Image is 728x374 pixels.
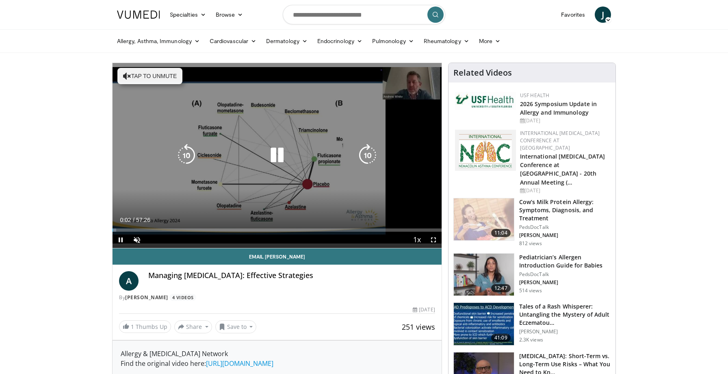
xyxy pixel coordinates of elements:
span: 11:04 [491,229,511,237]
button: Fullscreen [425,232,442,248]
p: 812 views [519,240,542,247]
button: Share [174,320,212,333]
a: Pulmonology [367,33,419,49]
div: Allergy & [MEDICAL_DATA] Network Find the original video here: [121,349,433,368]
button: Tap to unmute [117,68,182,84]
span: 12:47 [491,284,511,292]
div: [DATE] [520,187,609,194]
a: Cardiovascular [205,33,261,49]
div: By [119,294,435,301]
a: [PERSON_NAME] [125,294,168,301]
a: International [MEDICAL_DATA] Conference at [GEOGRAPHIC_DATA] [520,130,600,151]
span: 57:26 [136,217,150,223]
p: [PERSON_NAME] [519,328,611,335]
a: Browse [211,7,248,23]
a: Allergy, Asthma, Immunology [112,33,205,49]
img: 996d9bbe-63a3-457c-bdd3-3cecb4430d3c.150x105_q85_crop-smart_upscale.jpg [454,254,514,296]
a: International [MEDICAL_DATA] Conference at [GEOGRAPHIC_DATA] - 20th Annual Meeting (… [520,152,605,186]
span: 0:02 [120,217,131,223]
button: Playback Rate [409,232,425,248]
img: a277380e-40b7-4f15-ab00-788b20d9d5d9.150x105_q85_crop-smart_upscale.jpg [454,198,514,241]
div: [DATE] [413,306,435,313]
a: J [595,7,611,23]
span: 251 views [402,322,435,332]
input: Search topics, interventions [283,5,445,24]
a: Dermatology [261,33,312,49]
a: 4 Videos [169,294,196,301]
h4: Related Videos [453,68,512,78]
a: Endocrinology [312,33,367,49]
a: Rheumatology [419,33,474,49]
a: A [119,271,139,291]
div: Progress Bar [113,228,442,232]
a: 1 Thumbs Up [119,320,171,333]
span: 1 [131,323,134,331]
h3: Cow’s Milk Protein Allergy: Symptoms, Diagnosis, and Treatment [519,198,611,222]
img: 9485e4e4-7c5e-4f02-b036-ba13241ea18b.png.150x105_q85_autocrop_double_scale_upscale_version-0.2.png [455,130,516,171]
a: 2026 Symposium Update in Allergy and Immunology [520,100,597,116]
h4: Managing [MEDICAL_DATA]: Effective Strategies [148,271,435,280]
span: / [133,217,134,223]
a: Specialties [165,7,211,23]
p: 2.3K views [519,337,543,343]
a: [URL][DOMAIN_NAME] [206,359,273,368]
a: Email [PERSON_NAME] [113,248,442,265]
a: 41:09 Tales of a Rash Whisperer: Untangling the Mystery of Adult Eczematou… [PERSON_NAME] 2.3K views [453,302,611,346]
p: 514 views [519,287,542,294]
button: Pause [113,232,129,248]
a: Favorites [556,7,590,23]
img: VuMedi Logo [117,11,160,19]
video-js: Video Player [113,63,442,248]
a: 12:47 Pediatrician’s Allergen Introduction Guide for Babies PedsDocTalk [PERSON_NAME] 514 views [453,253,611,296]
a: 11:04 Cow’s Milk Protein Allergy: Symptoms, Diagnosis, and Treatment PedsDocTalk [PERSON_NAME] 81... [453,198,611,247]
div: [DATE] [520,117,609,124]
h3: Tales of a Rash Whisperer: Untangling the Mystery of Adult Eczematou… [519,302,611,327]
button: Save to [215,320,257,333]
span: 41:09 [491,334,511,342]
a: USF Health [520,92,550,99]
p: PedsDocTalk [519,224,611,230]
img: 27863995-04ac-45d5-b951-0af277dc196d.150x105_q85_crop-smart_upscale.jpg [454,303,514,345]
button: Unmute [129,232,145,248]
img: 6ba8804a-8538-4002-95e7-a8f8012d4a11.png.150x105_q85_autocrop_double_scale_upscale_version-0.2.jpg [455,92,516,110]
p: [PERSON_NAME] [519,232,611,239]
p: [PERSON_NAME] [519,279,611,286]
p: PedsDocTalk [519,271,611,278]
h3: Pediatrician’s Allergen Introduction Guide for Babies [519,253,611,270]
a: More [474,33,505,49]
